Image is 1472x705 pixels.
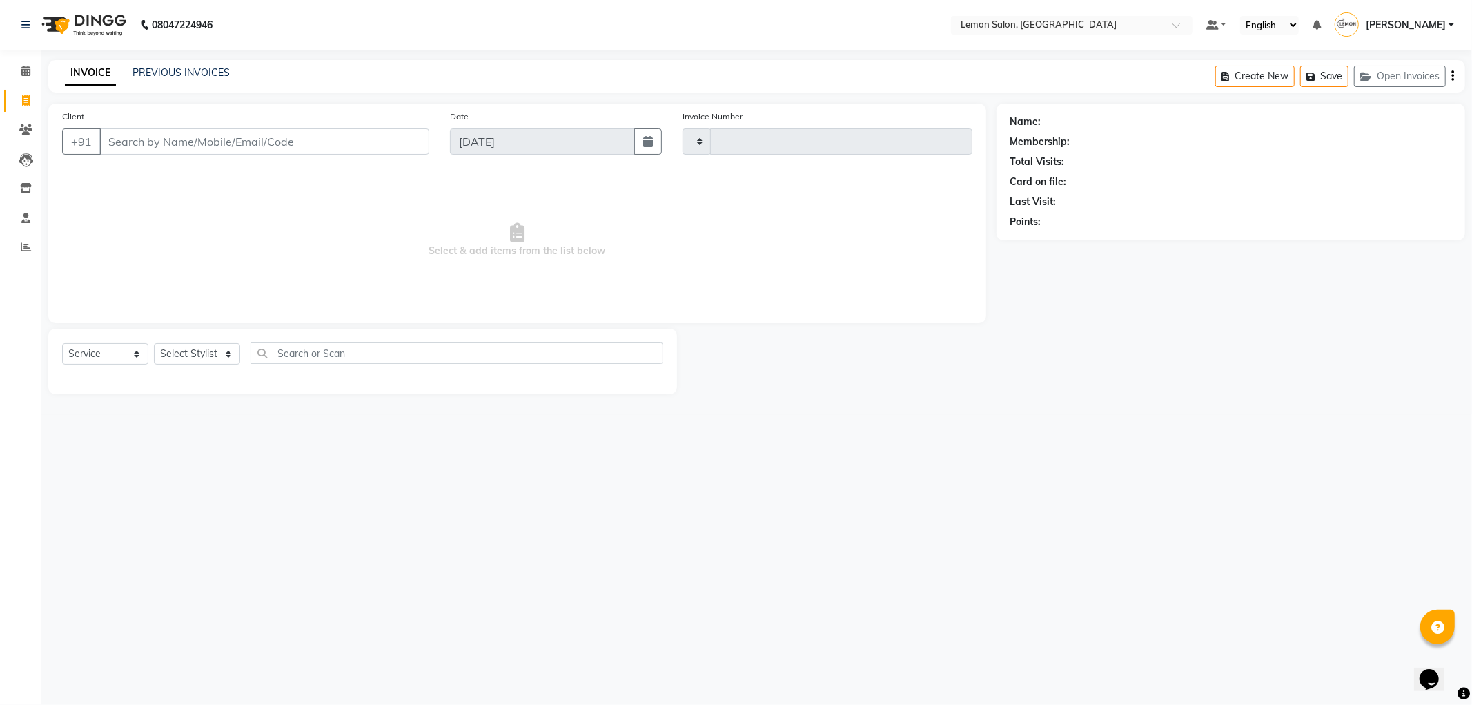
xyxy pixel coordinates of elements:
[1366,18,1446,32] span: [PERSON_NAME]
[1300,66,1348,87] button: Save
[35,6,130,44] img: logo
[1010,215,1041,229] div: Points:
[1335,12,1359,37] img: Jenny Shah
[683,110,743,123] label: Invoice Number
[1010,195,1057,209] div: Last Visit:
[251,342,663,364] input: Search or Scan
[1414,650,1458,691] iframe: chat widget
[1010,175,1067,189] div: Card on file:
[62,171,972,309] span: Select & add items from the list below
[1354,66,1446,87] button: Open Invoices
[99,128,429,155] input: Search by Name/Mobile/Email/Code
[1010,155,1065,169] div: Total Visits:
[133,66,230,79] a: PREVIOUS INVOICES
[65,61,116,86] a: INVOICE
[62,128,101,155] button: +91
[152,6,213,44] b: 08047224946
[62,110,84,123] label: Client
[1010,135,1070,149] div: Membership:
[1215,66,1295,87] button: Create New
[1010,115,1041,129] div: Name:
[450,110,469,123] label: Date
